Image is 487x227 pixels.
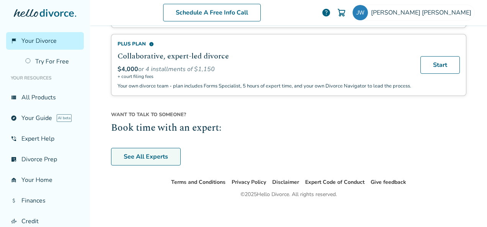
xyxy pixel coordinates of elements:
a: garage_homeYour Home [6,171,84,189]
a: See All Experts [111,148,181,165]
h2: Collaborative, expert-led divorce [118,50,411,62]
div: © 2025 Hello Divorce. All rights reserved. [240,190,337,199]
a: help [322,8,331,17]
span: finance_mode [11,218,17,224]
a: Start [420,56,460,74]
span: AI beta [57,114,72,122]
li: Disclaimer [272,178,299,187]
a: phone_in_talkExpert Help [6,130,84,148]
div: Plus Plan [118,41,411,47]
a: attach_moneyFinances [6,192,84,209]
span: garage_home [11,177,17,183]
span: [PERSON_NAME] [PERSON_NAME] [371,8,474,17]
a: Privacy Policy [232,178,266,186]
a: Terms and Conditions [171,178,226,186]
span: flag_2 [11,38,17,44]
a: exploreYour GuideAI beta [6,109,84,127]
span: explore [11,115,17,121]
a: flag_2Your Divorce [6,32,84,50]
span: info [149,42,154,47]
li: Give feedback [371,178,406,187]
h2: Book time with an expert: [111,121,466,136]
img: janisward1766@outlook.com [353,5,368,20]
span: phone_in_talk [11,136,17,142]
a: list_alt_checkDivorce Prep [6,151,84,168]
span: Your Divorce [21,37,57,45]
li: Your Resources [6,70,84,86]
a: Expert Code of Conduct [305,178,364,186]
a: Schedule A Free Info Call [163,4,261,21]
span: Want to talk to someone? [111,111,466,118]
a: Try For Free [21,53,84,70]
p: Your own divorce team - plan includes Forms Specialist, 5 hours of expert time, and your own Divo... [118,83,411,89]
div: or 4 installments of $1,150 [118,65,411,73]
span: attach_money [11,198,17,204]
span: list_alt_check [11,156,17,162]
a: view_listAll Products [6,89,84,106]
span: view_list [11,94,17,101]
iframe: Chat Widget [449,190,487,227]
span: $4,000 [118,65,138,73]
span: + court filing fees [118,73,411,79]
img: Cart [337,8,346,17]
